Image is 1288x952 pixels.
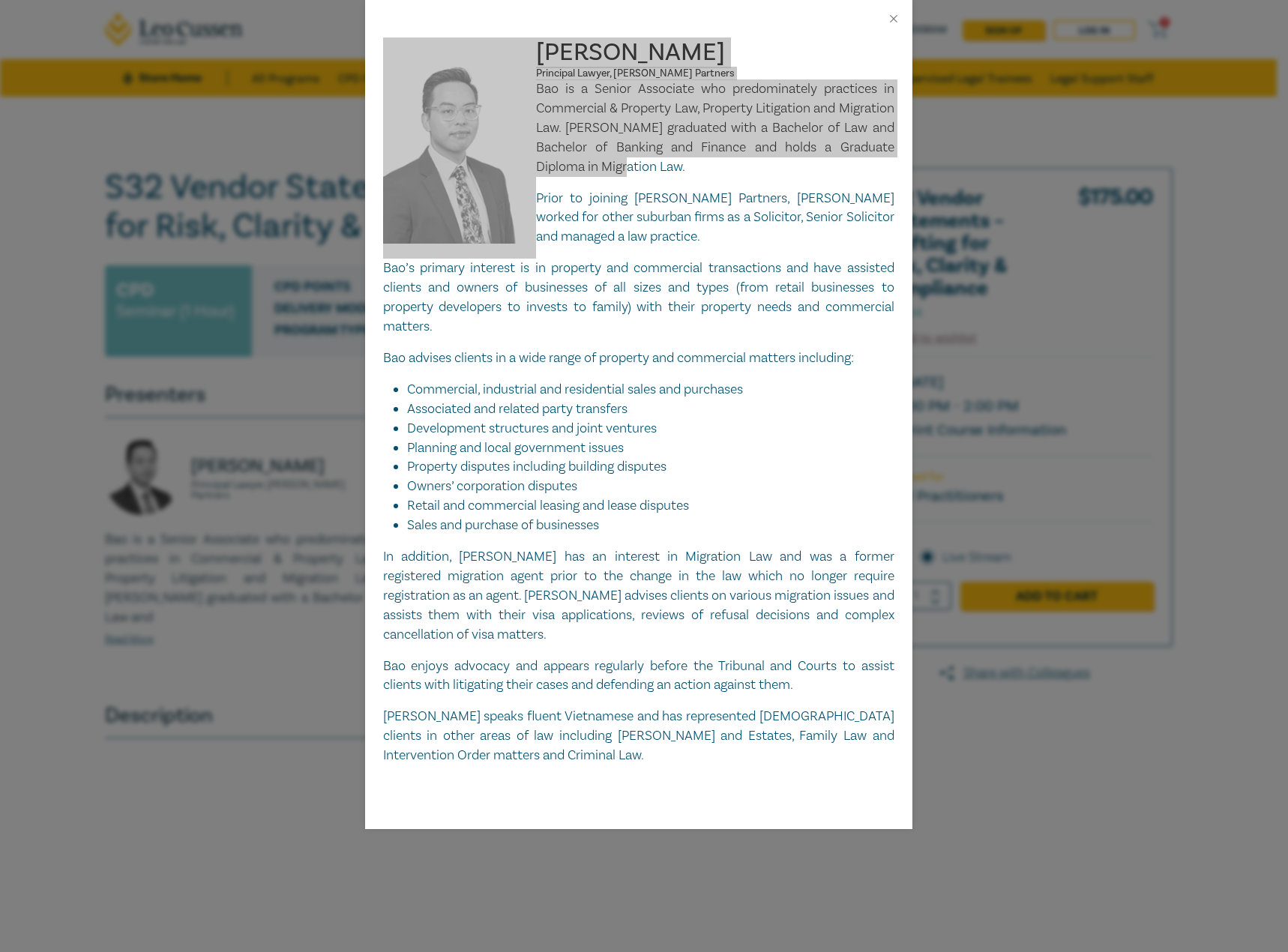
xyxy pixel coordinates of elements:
h2: [PERSON_NAME] [383,37,894,79]
img: Bao Ngo [383,37,537,259]
p: [PERSON_NAME] speaks fluent Vietnamese and has represented [DEMOGRAPHIC_DATA] clients in other ar... [383,707,894,765]
li: Planning and local government issues [407,439,894,458]
p: Prior to joining [PERSON_NAME] Partners, [PERSON_NAME] worked for other suburban firms as a Solic... [383,189,894,247]
li: Development structures and joint ventures [407,419,894,439]
span: Principal Lawyer, [PERSON_NAME] Partners [536,67,735,80]
li: Retail and commercial leasing and lease disputes [407,496,894,516]
p: Bao enjoys advocacy and appears regularly before the Tribunal and Courts to assist clients with l... [383,657,894,696]
li: Associated and related party transfers [407,400,894,419]
p: In addition, [PERSON_NAME] has an interest in Migration Law and was a former registered migration... [383,547,894,645]
p: Bao advises clients in a wide range of property and commercial matters including: [383,349,894,368]
p: Bao’s primary interest is in property and commercial transactions and have assisted clients and o... [383,259,894,337]
button: Close [887,12,900,25]
li: Property disputes including building disputes [407,457,894,477]
li: Sales and purchase of businesses [407,516,894,535]
li: Owners’ corporation disputes [407,477,894,496]
li: Commercial, industrial and residential sales and purchases [407,380,894,400]
p: Bao is a Senior Associate who predominately practices in Commercial & Property Law, Property Liti... [383,79,894,177]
